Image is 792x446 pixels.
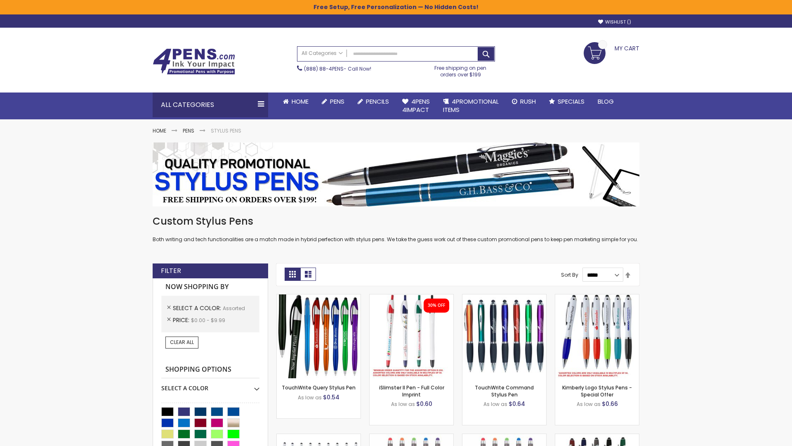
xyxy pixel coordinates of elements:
[170,339,194,346] span: Clear All
[443,97,499,114] span: 4PROMOTIONAL ITEMS
[282,384,356,391] a: TouchWrite Query Stylus Pen
[165,337,198,348] a: Clear All
[555,434,639,441] a: Custom Soft Touch® Metal Pens with Stylus-Assorted
[298,394,322,401] span: As low as
[153,215,639,228] h1: Custom Stylus Pens
[153,142,639,206] img: Stylus Pens
[183,127,194,134] a: Pens
[330,97,344,106] span: Pens
[555,294,639,378] img: Kimberly Logo Stylus Pens-Assorted
[297,47,347,60] a: All Categories
[598,19,631,25] a: Wishlist
[591,93,620,111] a: Blog
[602,400,618,408] span: $0.66
[277,294,361,378] img: TouchWrite Query Stylus Pen-Assorted
[302,50,343,57] span: All Categories
[173,316,191,324] span: Price
[462,434,546,441] a: Islander Softy Gel with Stylus - ColorJet Imprint-Assorted
[426,62,495,78] div: Free shipping on pen orders over $199
[161,266,181,275] strong: Filter
[277,434,361,441] a: Stiletto Advertising Stylus Pens-Assorted
[276,93,315,111] a: Home
[555,294,639,301] a: Kimberly Logo Stylus Pens-Assorted
[223,305,245,312] span: Assorted
[304,65,344,72] a: (888) 88-4PENS
[351,93,396,111] a: Pencils
[542,93,591,111] a: Specials
[396,93,436,119] a: 4Pens4impact
[285,268,300,281] strong: Grid
[428,303,445,308] div: 30% OFF
[191,317,225,324] span: $0.00 - $9.99
[315,93,351,111] a: Pens
[161,378,259,392] div: Select A Color
[520,97,536,106] span: Rush
[323,393,339,401] span: $0.54
[153,93,268,117] div: All Categories
[366,97,389,106] span: Pencils
[173,304,223,312] span: Select A Color
[402,97,430,114] span: 4Pens 4impact
[462,294,546,301] a: TouchWrite Command Stylus Pen-Assorted
[153,48,235,75] img: 4Pens Custom Pens and Promotional Products
[561,271,578,278] label: Sort By
[462,294,546,378] img: TouchWrite Command Stylus Pen-Assorted
[161,361,259,379] strong: Shopping Options
[370,294,453,378] img: iSlimster II - Full Color-Assorted
[161,278,259,296] strong: Now Shopping by
[153,127,166,134] a: Home
[292,97,309,106] span: Home
[277,294,361,301] a: TouchWrite Query Stylus Pen-Assorted
[562,384,632,398] a: Kimberly Logo Stylus Pens - Special Offer
[391,401,415,408] span: As low as
[370,434,453,441] a: Islander Softy Gel Pen with Stylus-Assorted
[304,65,371,72] span: - Call Now!
[211,127,241,134] strong: Stylus Pens
[153,215,639,243] div: Both writing and tech functionalities are a match made in hybrid perfection with stylus pens. We ...
[416,400,432,408] span: $0.60
[370,294,453,301] a: iSlimster II - Full Color-Assorted
[577,401,601,408] span: As low as
[505,93,542,111] a: Rush
[379,384,444,398] a: iSlimster II Pen - Full Color Imprint
[436,93,505,119] a: 4PROMOTIONALITEMS
[558,97,585,106] span: Specials
[509,400,525,408] span: $0.64
[483,401,507,408] span: As low as
[475,384,534,398] a: TouchWrite Command Stylus Pen
[598,97,614,106] span: Blog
